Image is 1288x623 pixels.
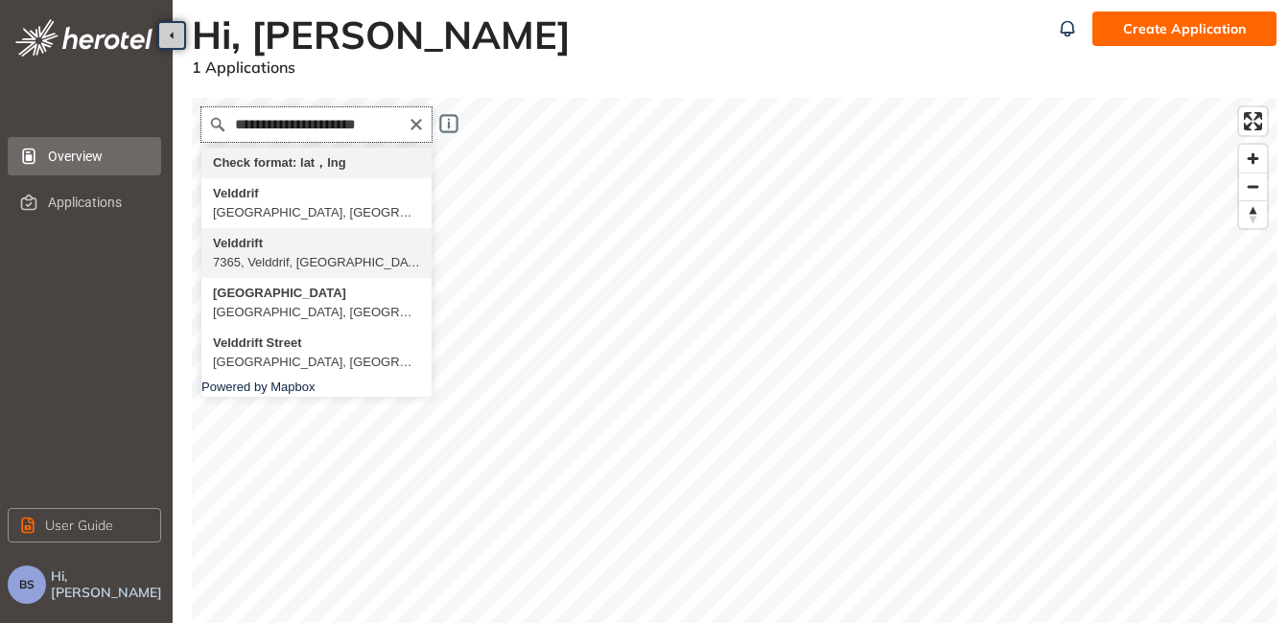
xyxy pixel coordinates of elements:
div: [GEOGRAPHIC_DATA], [GEOGRAPHIC_DATA], [GEOGRAPHIC_DATA] 1052, [GEOGRAPHIC_DATA] [213,303,420,322]
div: Velddrift Street [213,334,420,353]
span: Reset bearing to north [1239,201,1267,228]
div: [GEOGRAPHIC_DATA], [GEOGRAPHIC_DATA] [213,203,420,222]
button: Enter fullscreen [1239,107,1267,135]
div: Velddrif [213,184,420,203]
button: User Guide [8,508,161,542]
div: Velddrift [213,234,420,253]
span: BS [19,578,35,591]
button: Clear [409,114,424,132]
span: Applications [48,183,146,221]
h2: Hi, [PERSON_NAME] [192,12,1050,58]
span: User Guide [45,515,113,536]
button: BS [8,565,46,604]
button: Zoom in [1239,145,1267,173]
button: Reset bearing to north [1239,200,1267,228]
button: Zoom out [1239,173,1267,200]
span: Zoom out [1239,173,1267,200]
div: [GEOGRAPHIC_DATA], [GEOGRAPHIC_DATA] 0081, [GEOGRAPHIC_DATA] [213,353,420,372]
span: 1 Applications [192,58,295,77]
img: logo [15,19,152,57]
button: Create Application [1092,12,1276,46]
input: Search place... [201,107,432,142]
span: Hi, [PERSON_NAME] [51,568,165,601]
div: 7365, Velddrif, [GEOGRAPHIC_DATA], [GEOGRAPHIC_DATA] [213,253,420,272]
span: Overview [48,137,146,175]
div: [GEOGRAPHIC_DATA] [213,284,420,303]
div: Check format: lat，lng [213,153,420,173]
span: Create Application [1123,18,1246,39]
a: Powered by Mapbox [201,380,316,394]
